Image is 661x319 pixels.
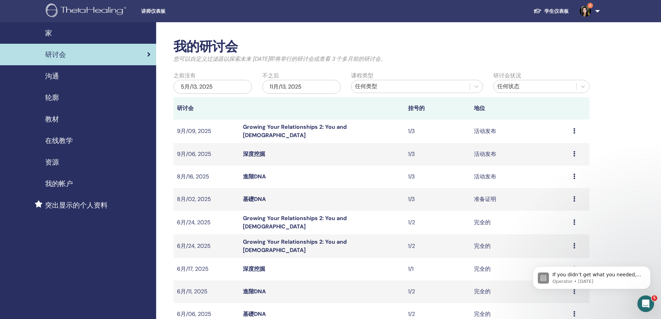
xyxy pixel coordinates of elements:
[45,114,59,124] span: 教材
[405,211,471,234] td: 1/2
[173,211,239,234] td: 6月/24, 2025
[405,166,471,188] td: 1/3
[471,166,569,188] td: 活动发布
[173,80,252,94] div: 5月/13, 2025
[173,166,239,188] td: 8月/16, 2025
[522,252,661,300] iframe: Intercom notifications message
[262,72,279,80] label: 不之后
[173,119,239,143] td: 9月/09, 2025
[471,188,569,211] td: 准备证明
[528,5,574,18] a: 学生仪表板
[652,295,657,301] span: 5
[173,97,239,119] th: 研讨会
[637,295,654,312] iframe: Intercom live chat
[405,97,471,119] th: 挂号的
[45,49,66,60] span: 研讨会
[471,258,569,280] td: 完全的
[405,119,471,143] td: 1/3
[405,258,471,280] td: 1/1
[405,280,471,303] td: 1/2
[533,8,542,14] img: graduation-cap-white.svg
[471,234,569,258] td: 完全的
[45,178,73,189] span: 我的帐户
[45,200,108,210] span: 突出显示的个人资料
[405,188,471,211] td: 1/3
[173,258,239,280] td: 6月/17, 2025
[471,211,569,234] td: 完全的
[173,143,239,166] td: 9月/06, 2025
[173,234,239,258] td: 6月/24, 2025
[243,310,266,318] a: 基礎DNA
[173,55,590,63] p: 您可以自定义过滤器以探索未来 [DATE]即将举行的研讨会或查看 3 个多月前的研讨会。
[45,157,59,167] span: 资源
[45,92,59,103] span: 轮廓
[243,173,266,180] a: 進階DNA
[493,72,521,80] label: 研讨会状况
[45,28,52,38] span: 家
[45,135,73,146] span: 在线教学
[243,195,266,203] a: 基礎DNA
[45,71,59,81] span: 沟通
[587,3,593,8] span: 4
[580,6,591,17] img: default.jpg
[243,123,347,139] a: Growing Your Relationships 2: You and [DEMOGRAPHIC_DATA]
[173,39,590,55] h2: 我的研讨会
[471,143,569,166] td: 活动发布
[173,280,239,303] td: 6月/11, 2025
[497,82,573,91] div: 任何状态
[405,234,471,258] td: 1/2
[262,80,341,94] div: 11月/13, 2025
[351,72,373,80] label: 课程类型
[355,82,466,91] div: 任何类型
[471,280,569,303] td: 完全的
[243,150,265,158] a: 深度挖掘
[46,3,129,19] img: logo.png
[471,97,569,119] th: 地位
[243,238,347,254] a: Growing Your Relationships 2: You and [DEMOGRAPHIC_DATA]
[405,143,471,166] td: 1/3
[243,288,266,295] a: 進階DNA
[141,8,245,15] span: 讲师仪表板
[173,72,196,80] label: 之前没有
[471,119,569,143] td: 活动发布
[173,188,239,211] td: 8月/02, 2025
[243,215,347,230] a: Growing Your Relationships 2: You and [DEMOGRAPHIC_DATA]
[243,265,265,272] a: 深度挖掘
